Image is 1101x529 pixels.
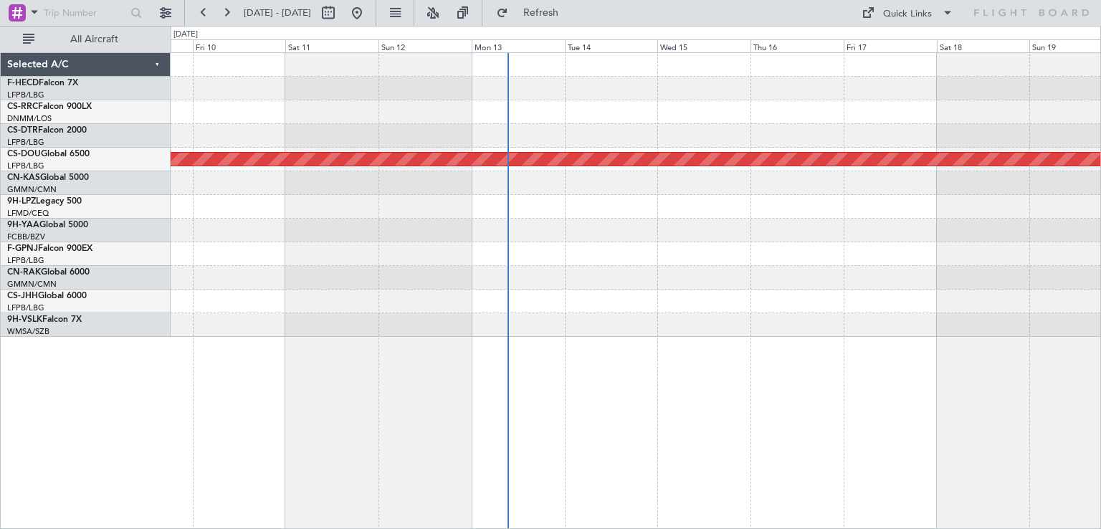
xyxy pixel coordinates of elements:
[7,221,39,229] span: 9H-YAA
[37,34,151,44] span: All Aircraft
[7,268,90,277] a: CN-RAKGlobal 6000
[511,8,571,18] span: Refresh
[7,315,82,324] a: 9H-VSLKFalcon 7X
[378,39,472,52] div: Sun 12
[7,113,52,124] a: DNMM/LOS
[7,208,49,219] a: LFMD/CEQ
[7,173,89,182] a: CN-KASGlobal 5000
[565,39,658,52] div: Tue 14
[173,29,198,41] div: [DATE]
[7,255,44,266] a: LFPB/LBG
[883,7,932,22] div: Quick Links
[472,39,565,52] div: Mon 13
[937,39,1030,52] div: Sat 18
[750,39,844,52] div: Thu 16
[7,197,36,206] span: 9H-LPZ
[7,184,57,195] a: GMMN/CMN
[7,79,78,87] a: F-HECDFalcon 7X
[7,292,87,300] a: CS-JHHGlobal 6000
[7,268,41,277] span: CN-RAK
[7,103,38,111] span: CS-RRC
[7,173,40,182] span: CN-KAS
[844,39,937,52] div: Fri 17
[7,197,82,206] a: 9H-LPZLegacy 500
[16,28,156,51] button: All Aircraft
[7,79,39,87] span: F-HECD
[44,2,126,24] input: Trip Number
[7,292,38,300] span: CS-JHH
[7,126,38,135] span: CS-DTR
[7,302,44,313] a: LFPB/LBG
[285,39,378,52] div: Sat 11
[7,126,87,135] a: CS-DTRFalcon 2000
[7,150,41,158] span: CS-DOU
[7,150,90,158] a: CS-DOUGlobal 6500
[490,1,576,24] button: Refresh
[7,137,44,148] a: LFPB/LBG
[7,161,44,171] a: LFPB/LBG
[7,103,92,111] a: CS-RRCFalcon 900LX
[7,279,57,290] a: GMMN/CMN
[7,326,49,337] a: WMSA/SZB
[7,90,44,100] a: LFPB/LBG
[657,39,750,52] div: Wed 15
[7,244,92,253] a: F-GPNJFalcon 900EX
[7,244,38,253] span: F-GPNJ
[7,221,88,229] a: 9H-YAAGlobal 5000
[193,39,286,52] div: Fri 10
[854,1,961,24] button: Quick Links
[7,315,42,324] span: 9H-VSLK
[244,6,311,19] span: [DATE] - [DATE]
[7,232,45,242] a: FCBB/BZV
